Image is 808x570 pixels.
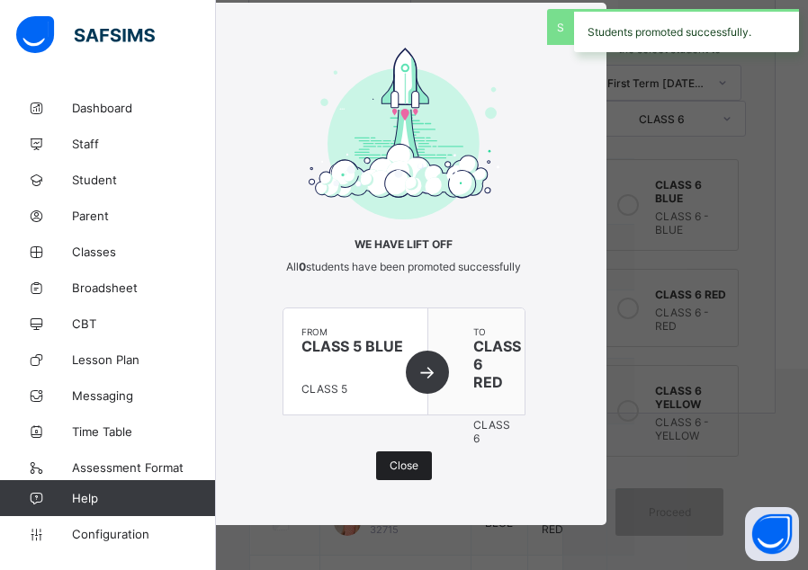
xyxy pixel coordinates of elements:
[72,491,215,505] span: Help
[72,245,216,259] span: Classes
[286,260,521,273] span: All students have been promoted successfully
[390,459,418,472] span: Close
[283,237,525,251] span: We have lift off
[72,527,215,541] span: Configuration
[72,316,216,331] span: CBT
[473,326,507,337] span: to
[72,101,216,115] span: Dashboard
[16,16,155,54] img: safsims
[301,326,408,337] span: from
[301,382,347,396] span: CLASS 5
[309,48,499,219] img: take-off-complete.1ce1a4aa937d04e8611fc73cc7ee0ef8.svg
[72,460,216,475] span: Assessment Format
[72,137,216,151] span: Staff
[72,424,216,439] span: Time Table
[299,260,306,273] b: 0
[72,352,216,367] span: Lesson Plan
[72,209,216,223] span: Parent
[301,337,408,355] span: CLASS 5 BLUE
[473,418,510,445] span: CLASS 6
[72,388,216,403] span: Messaging
[72,173,216,187] span: Student
[745,507,799,561] button: Open asap
[72,281,216,295] span: Broadsheet
[574,9,799,52] div: Students promoted successfully.
[473,337,507,391] span: CLASS 6 RED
